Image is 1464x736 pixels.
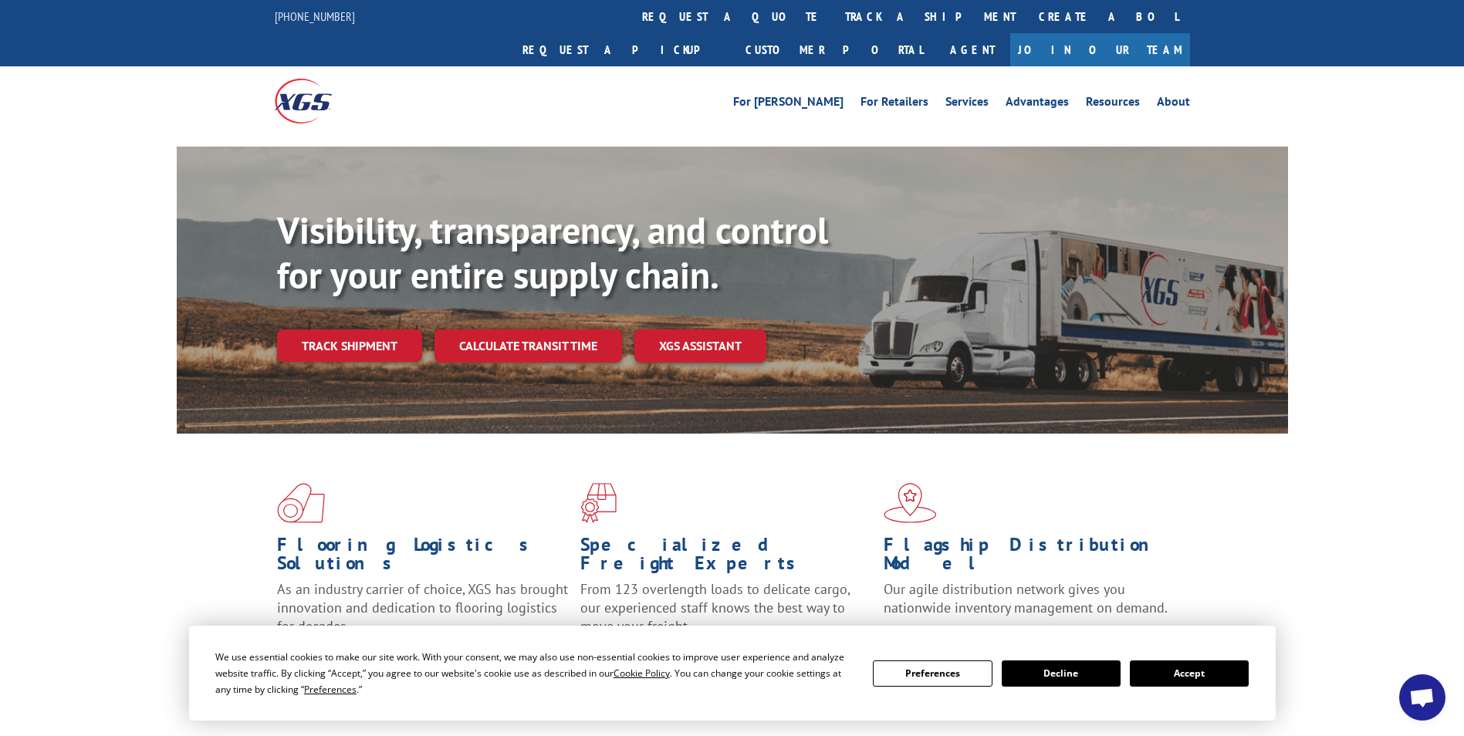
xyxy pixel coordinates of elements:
[277,535,569,580] h1: Flooring Logistics Solutions
[1002,660,1121,687] button: Decline
[634,329,766,363] a: XGS ASSISTANT
[277,329,422,362] a: Track shipment
[304,683,357,696] span: Preferences
[734,33,935,66] a: Customer Portal
[884,535,1175,580] h1: Flagship Distribution Model
[434,329,622,363] a: Calculate transit time
[580,483,617,523] img: xgs-icon-focused-on-flooring-red
[275,8,355,24] a: [PHONE_NUMBER]
[860,96,928,113] a: For Retailers
[614,667,670,680] span: Cookie Policy
[215,649,854,697] div: We use essential cookies to make our site work. With your consent, we may also use non-essential ...
[884,483,937,523] img: xgs-icon-flagship-distribution-model-red
[1006,96,1069,113] a: Advantages
[1130,660,1249,687] button: Accept
[1399,674,1445,721] a: Open chat
[277,580,568,635] span: As an industry carrier of choice, XGS has brought innovation and dedication to flooring logistics...
[935,33,1010,66] a: Agent
[884,580,1168,616] span: Our agile distribution network gives you nationwide inventory management on demand.
[580,535,872,580] h1: Specialized Freight Experts
[733,96,844,113] a: For [PERSON_NAME]
[945,96,989,113] a: Services
[873,660,992,687] button: Preferences
[1157,96,1190,113] a: About
[189,626,1276,721] div: Cookie Consent Prompt
[277,483,325,523] img: xgs-icon-total-supply-chain-intelligence-red
[277,206,828,299] b: Visibility, transparency, and control for your entire supply chain.
[580,580,872,649] p: From 123 overlength loads to delicate cargo, our experienced staff knows the best way to move you...
[1086,96,1140,113] a: Resources
[1010,33,1190,66] a: Join Our Team
[511,33,734,66] a: Request a pickup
